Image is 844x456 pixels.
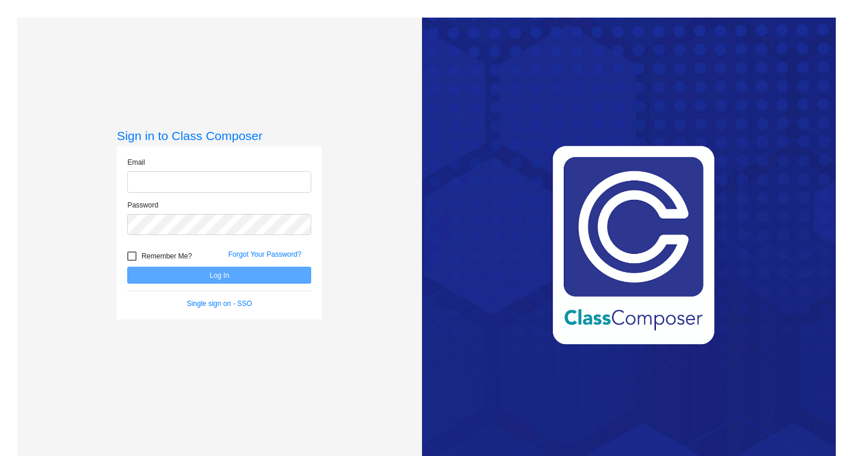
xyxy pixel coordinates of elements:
span: Remember Me? [141,249,192,263]
label: Email [127,157,145,168]
a: Forgot Your Password? [228,250,301,258]
label: Password [127,200,158,210]
a: Single sign on - SSO [187,300,252,308]
h3: Sign in to Class Composer [117,128,322,143]
button: Log In [127,267,311,284]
